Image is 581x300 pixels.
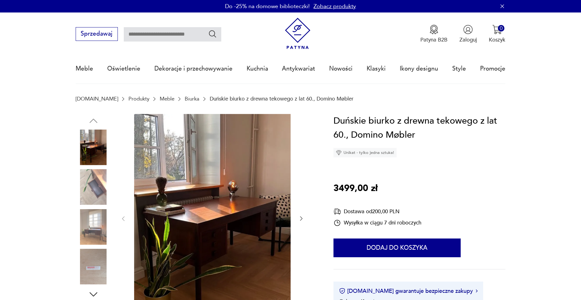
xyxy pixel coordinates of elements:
[463,25,473,34] img: Ikonka użytkownika
[489,36,505,43] p: Koszyk
[492,25,502,34] img: Ikona koszyka
[76,169,111,205] img: Zdjęcie produktu Duńskie biurko z drewna tekowego z lat 60., Domino Møbler
[128,96,149,102] a: Produkty
[333,219,421,227] div: Wysyłka w ciągu 7 dni roboczych
[333,239,461,257] button: Dodaj do koszyka
[339,287,478,295] button: [DOMAIN_NAME] gwarantuje bezpieczne zakupy
[76,96,118,102] a: [DOMAIN_NAME]
[339,288,345,294] img: Ikona certyfikatu
[336,150,342,155] img: Ikona diamentu
[282,54,315,83] a: Antykwariat
[420,25,448,43] button: Patyna B2B
[420,36,448,43] p: Patyna B2B
[498,25,504,32] div: 0
[329,54,353,83] a: Nowości
[367,54,386,83] a: Klasyki
[333,148,397,157] div: Unikat - tylko jedna sztuka!
[76,130,111,165] img: Zdjęcie produktu Duńskie biurko z drewna tekowego z lat 60., Domino Møbler
[107,54,140,83] a: Oświetlenie
[313,2,356,10] a: Zobacz produkty
[154,54,233,83] a: Dekoracje i przechowywanie
[400,54,438,83] a: Ikony designu
[225,2,310,10] p: Do -25% na domowe biblioteczki!
[333,114,505,142] h1: Duńskie biurko z drewna tekowego z lat 60., Domino Møbler
[76,27,118,41] button: Sprzedawaj
[282,18,313,49] img: Patyna - sklep z meblami i dekoracjami vintage
[420,25,448,43] a: Ikona medaluPatyna B2B
[76,32,118,37] a: Sprzedawaj
[208,29,217,38] button: Szukaj
[489,25,505,43] button: 0Koszyk
[333,208,341,215] img: Ikona dostawy
[476,289,478,293] img: Ikona strzałki w prawo
[452,54,466,83] a: Style
[459,36,477,43] p: Zaloguj
[76,249,111,284] img: Zdjęcie produktu Duńskie biurko z drewna tekowego z lat 60., Domino Møbler
[185,96,199,102] a: Biurka
[160,96,174,102] a: Meble
[247,54,268,83] a: Kuchnia
[210,96,353,102] p: Duńskie biurko z drewna tekowego z lat 60., Domino Møbler
[480,54,505,83] a: Promocje
[333,208,421,215] div: Dostawa od 200,00 PLN
[429,25,439,34] img: Ikona medalu
[333,181,378,196] p: 3499,00 zł
[76,54,93,83] a: Meble
[459,25,477,43] button: Zaloguj
[76,209,111,245] img: Zdjęcie produktu Duńskie biurko z drewna tekowego z lat 60., Domino Møbler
